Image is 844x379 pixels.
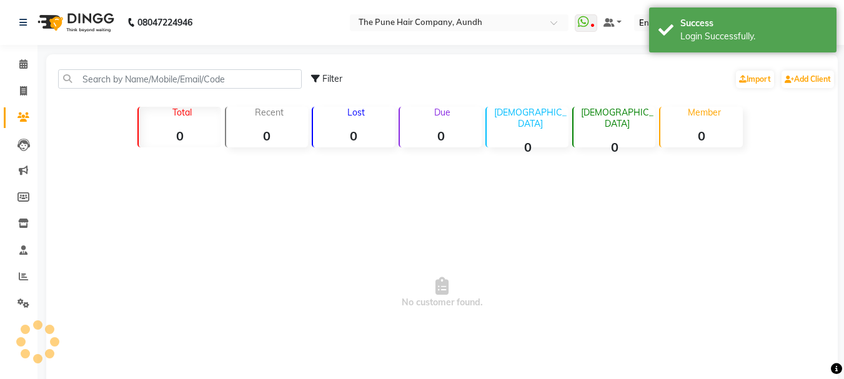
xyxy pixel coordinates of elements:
[660,128,742,144] strong: 0
[782,71,834,88] a: Add Client
[139,128,221,144] strong: 0
[492,107,568,129] p: [DEMOGRAPHIC_DATA]
[58,69,302,89] input: Search by Name/Mobile/Email/Code
[573,139,655,155] strong: 0
[313,128,395,144] strong: 0
[322,73,342,84] span: Filter
[487,139,568,155] strong: 0
[318,107,395,118] p: Lost
[402,107,482,118] p: Due
[32,5,117,40] img: logo
[231,107,308,118] p: Recent
[736,71,774,88] a: Import
[400,128,482,144] strong: 0
[144,107,221,118] p: Total
[137,5,192,40] b: 08047224946
[578,107,655,129] p: [DEMOGRAPHIC_DATA]
[226,128,308,144] strong: 0
[680,30,827,43] div: Login Successfully.
[680,17,827,30] div: Success
[665,107,742,118] p: Member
